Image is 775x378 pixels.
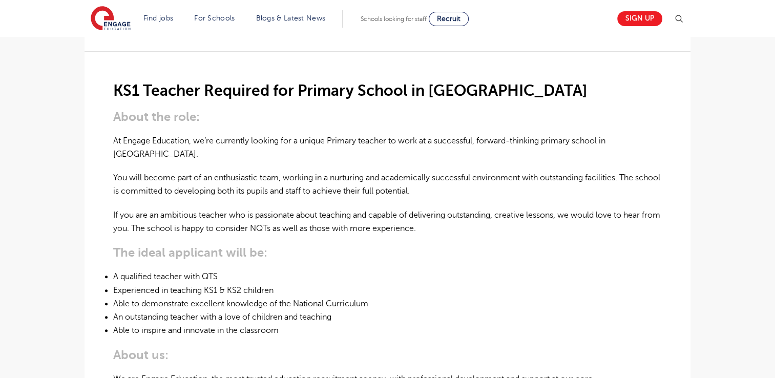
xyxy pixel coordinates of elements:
[113,82,662,99] h2: KS1 Teacher Required for Primary School in [GEOGRAPHIC_DATA]
[113,348,169,362] strong: About us:
[617,11,662,26] a: Sign up
[113,134,662,161] p: At Engage Education, we’re currently looking for a unique Primary teacher to work at a successful...
[113,110,200,124] strong: About the role:
[437,15,460,23] span: Recruit
[143,14,174,22] a: Find jobs
[361,15,427,23] span: Schools looking for staff
[113,324,662,337] li: Able to inspire and innovate in the classroom
[113,208,662,236] p: If you are an ambitious teacher who is passionate about teaching and capable of delivering outsta...
[194,14,235,22] a: For Schools
[113,245,267,260] strong: The ideal applicant will be:
[113,297,662,310] li: Able to demonstrate excellent knowledge of the National Curriculum
[113,171,662,198] p: You will become part of an enthusiastic team, working in a nurturing and academically successful ...
[91,6,131,32] img: Engage Education
[256,14,326,22] a: Blogs & Latest News
[113,270,662,283] li: A qualified teacher with QTS
[113,310,662,324] li: An outstanding teacher with a love of children and teaching
[429,12,469,26] a: Recruit
[113,284,662,297] li: Experienced in teaching KS1 & KS2 children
